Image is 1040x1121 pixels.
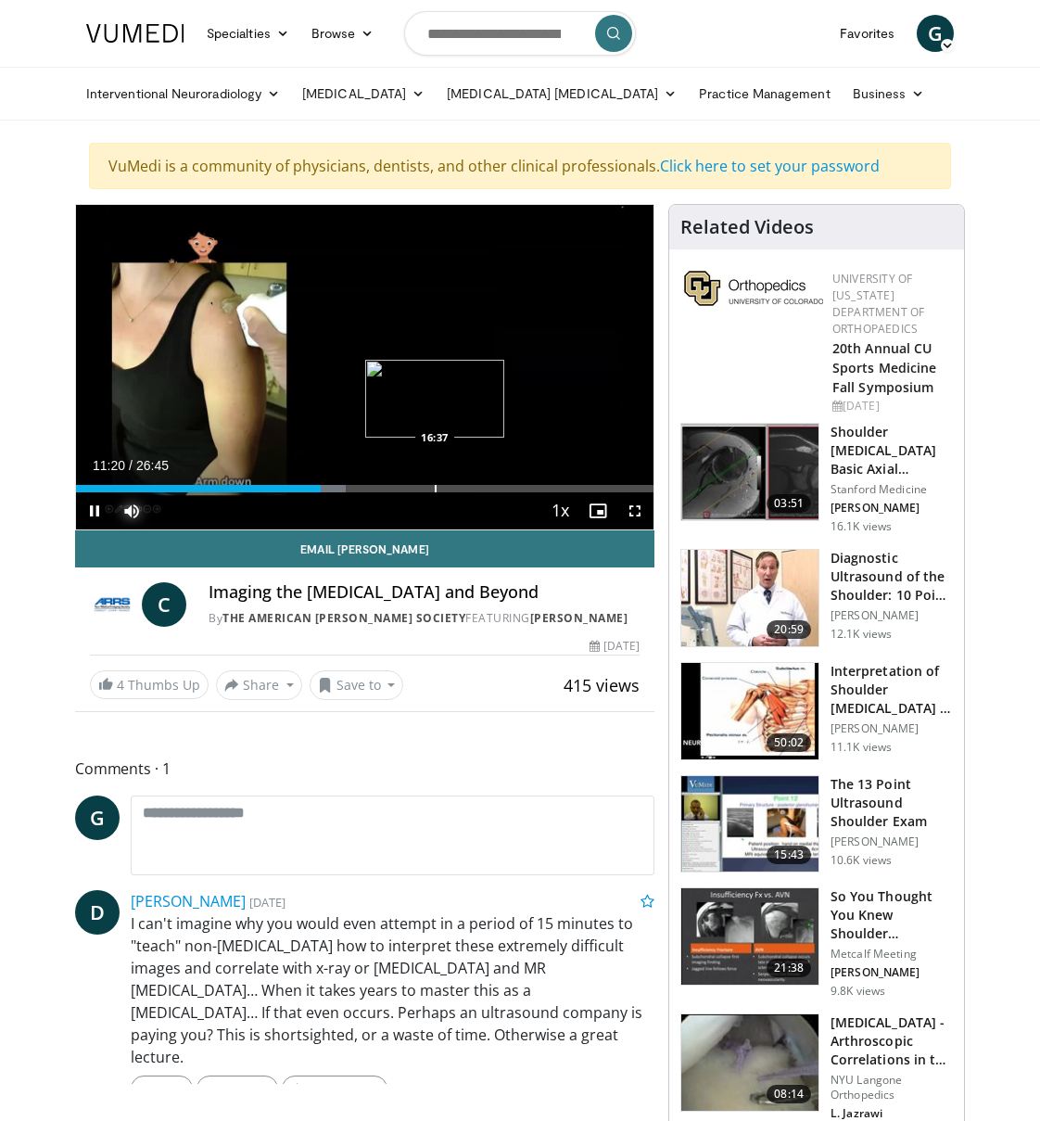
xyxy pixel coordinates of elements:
[75,75,291,112] a: Interventional Neuroradiology
[222,610,465,626] a: The American [PERSON_NAME] Society
[831,721,953,736] p: [PERSON_NAME]
[831,947,953,962] p: Metcalf Meeting
[684,271,823,306] img: 355603a8-37da-49b6-856f-e00d7e9307d3.png.150x105_q85_autocrop_double_scale_upscale_version-0.2.png
[209,582,640,603] h4: Imaging the [MEDICAL_DATA] and Beyond
[300,15,386,52] a: Browse
[767,959,811,977] span: 21:38
[136,458,169,473] span: 26:45
[831,662,953,718] h3: Interpretation of Shoulder [MEDICAL_DATA] - Detailed Anatomy
[680,775,953,873] a: 15:43 The 13 Point Ultrasound Shoulder Exam [PERSON_NAME] 10.6K views
[282,1076,387,1102] a: Thumbs Up
[76,485,653,492] div: Progress Bar
[680,423,953,534] a: 03:51 Shoulder [MEDICAL_DATA] Basic Axial Anatomy Stanford Medicine [PERSON_NAME] 16.1K views
[89,143,951,189] div: VuMedi is a community of physicians, dentists, and other clinical professionals.
[831,608,953,623] p: [PERSON_NAME]
[831,1013,953,1069] h3: [MEDICAL_DATA] - Arthroscopic Correlations in the [MEDICAL_DATA]
[129,458,133,473] span: /
[680,549,953,647] a: 20:59 Diagnostic Ultrasound of the Shoulder: 10 Point Exam [PERSON_NAME] 12.1K views
[831,965,953,980] p: [PERSON_NAME]
[767,846,811,864] span: 15:43
[832,398,949,414] div: [DATE]
[90,670,209,699] a: 4 Thumbs Up
[680,887,953,999] a: 21:38 So You Thought You Knew Shoulder [MEDICAL_DATA]? Metcalf Meeting [PERSON_NAME] 9.8K views
[842,75,936,112] a: Business
[76,492,113,529] button: Pause
[831,740,892,755] p: 11.1K views
[831,549,953,605] h3: Diagnostic Ultrasound of the Shoulder: 10 Point Exam
[831,1106,953,1121] p: L. Jazrawi
[681,550,818,646] img: 2e2aae31-c28f-4877-acf1-fe75dd611276.150x105_q85_crop-smart_upscale.jpg
[142,582,186,627] a: C
[209,610,640,627] div: By FEATURING
[291,75,436,112] a: [MEDICAL_DATA]
[404,11,636,56] input: Search topics, interventions
[831,1073,953,1102] p: NYU Langone Orthopedics
[310,670,404,700] button: Save to
[616,492,653,529] button: Fullscreen
[530,610,628,626] a: [PERSON_NAME]
[249,894,285,911] small: [DATE]
[831,775,953,831] h3: The 13 Point Ultrasound Shoulder Exam
[76,205,653,529] video-js: Video Player
[681,663,818,759] img: b344877d-e8e2-41e4-9927-e77118ec7d9d.150x105_q85_crop-smart_upscale.jpg
[831,887,953,943] h3: So You Thought You Knew Shoulder [MEDICAL_DATA]?
[831,519,892,534] p: 16.1K views
[831,627,892,642] p: 12.1K views
[90,582,134,627] img: The American Roentgen Ray Society
[117,676,124,694] span: 4
[767,494,811,513] span: 03:51
[564,674,640,696] span: 415 views
[681,424,818,520] img: 843da3bf-65ba-4ef1-b378-e6073ff3724a.150x105_q85_crop-smart_upscale.jpg
[680,216,814,238] h4: Related Videos
[681,776,818,873] img: 7b323ec8-d3a2-4ab0-9251-f78bf6f4eb32.150x105_q85_crop-smart_upscale.jpg
[590,638,640,655] div: [DATE]
[832,339,937,396] a: 20th Annual CU Sports Medicine Fall Symposium
[831,984,885,999] p: 9.8K views
[131,891,246,911] a: [PERSON_NAME]
[680,662,953,760] a: 50:02 Interpretation of Shoulder [MEDICAL_DATA] - Detailed Anatomy [PERSON_NAME] 11.1K views
[767,1085,811,1103] span: 08:14
[660,156,880,176] a: Click here to set your password
[86,24,184,43] img: VuMedi Logo
[688,75,841,112] a: Practice Management
[831,853,892,868] p: 10.6K views
[196,15,300,52] a: Specialties
[579,492,616,529] button: Enable picture-in-picture mode
[542,492,579,529] button: Playback Rate
[917,15,954,52] a: G
[767,733,811,752] span: 50:02
[767,620,811,639] span: 20:59
[131,912,654,1068] p: I can't imagine why you would even attempt in a period of 15 minutes to "teach" non-[MEDICAL_DATA...
[831,501,953,516] p: [PERSON_NAME]
[831,423,953,478] h3: Shoulder [MEDICAL_DATA] Basic Axial Anatomy
[93,458,125,473] span: 11:20
[75,530,654,567] a: Email [PERSON_NAME]
[131,1076,193,1102] a: Reply
[75,757,654,781] span: Comments 1
[832,271,924,337] a: University of [US_STATE] Department of Orthopaedics
[365,360,504,438] img: image.jpeg
[436,75,688,112] a: [MEDICAL_DATA] [MEDICAL_DATA]
[216,670,302,700] button: Share
[831,834,953,849] p: [PERSON_NAME]
[75,796,120,840] a: G
[681,1014,818,1111] img: mri_correlation_1.png.150x105_q85_crop-smart_upscale.jpg
[113,492,150,529] button: Mute
[75,890,120,935] a: D
[831,482,953,497] p: Stanford Medicine
[681,888,818,985] img: 2e61534f-2f66-4c4f-9b14-2c5f2cca558f.150x105_q85_crop-smart_upscale.jpg
[197,1076,278,1102] a: Message
[829,15,906,52] a: Favorites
